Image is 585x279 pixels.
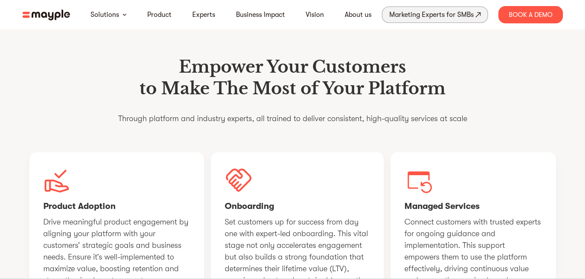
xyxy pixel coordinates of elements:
p: Through platform and industry experts, all trained to deliver consistent, high-quality services a... [118,113,467,125]
img: mayple-logo [23,10,70,20]
h4: Product Adoption [43,201,190,212]
h4: Managed Services [404,201,542,212]
h4: Onboarding [225,201,370,212]
div: Book A Demo [498,6,563,23]
a: Product [147,10,171,20]
a: Business Impact [236,10,285,20]
a: Solutions [90,10,119,20]
a: About us [345,10,372,20]
a: Marketing Experts for SMBs [382,6,488,23]
a: Experts [192,10,215,20]
a: Vision [306,10,324,20]
div: Marketing Experts for SMBs [389,9,474,21]
img: arrow-down [123,13,126,16]
h1: Empower Your Customers to Make The Most of Your Platform [118,56,467,99]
